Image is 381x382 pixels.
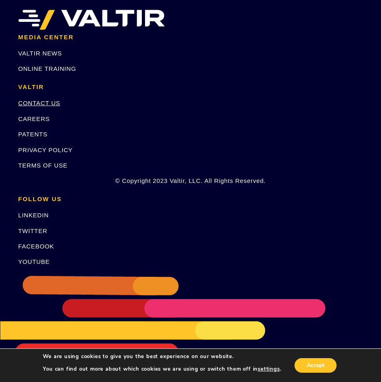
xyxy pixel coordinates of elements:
[18,50,62,57] a: VALTIR NEWS
[18,176,363,185] p: © Copyright 2023 Valtir, LLC. All Rights Reserved.
[43,365,281,373] p: You can find out more about which cookies we are using or switch them off in .
[18,84,363,91] h2: VALTIR
[18,34,363,41] h2: MEDIA CENTER
[18,10,165,30] img: VALTIR
[18,258,50,265] a: YOUTUBE
[18,227,47,234] a: TWITTER
[18,115,50,122] a: CAREERS
[18,212,49,219] a: LINKEDIN
[18,131,48,138] a: PATENTS
[43,353,281,360] p: We are using cookies to give you the best experience on our website.
[295,358,337,373] button: Accept
[18,243,54,250] a: FACEBOOK
[258,365,280,373] button: settings
[18,65,76,72] a: ONLINE TRAINING
[18,100,60,106] a: CONTACT US
[18,162,67,169] a: TERMS OF USE
[18,196,363,203] h2: FOLLOW US
[18,146,73,153] a: PRIVACY POLICY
